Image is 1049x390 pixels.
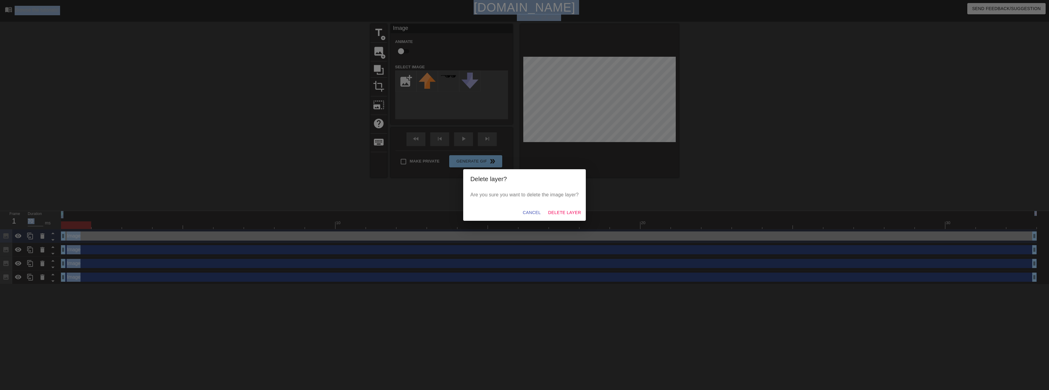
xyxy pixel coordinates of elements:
[520,207,543,218] button: Cancel
[546,207,583,218] button: Delete Layer
[471,174,579,184] h2: Delete layer?
[471,191,579,199] p: Are you sure you want to delete the image layer?
[548,209,581,216] span: Delete Layer
[523,209,541,216] span: Cancel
